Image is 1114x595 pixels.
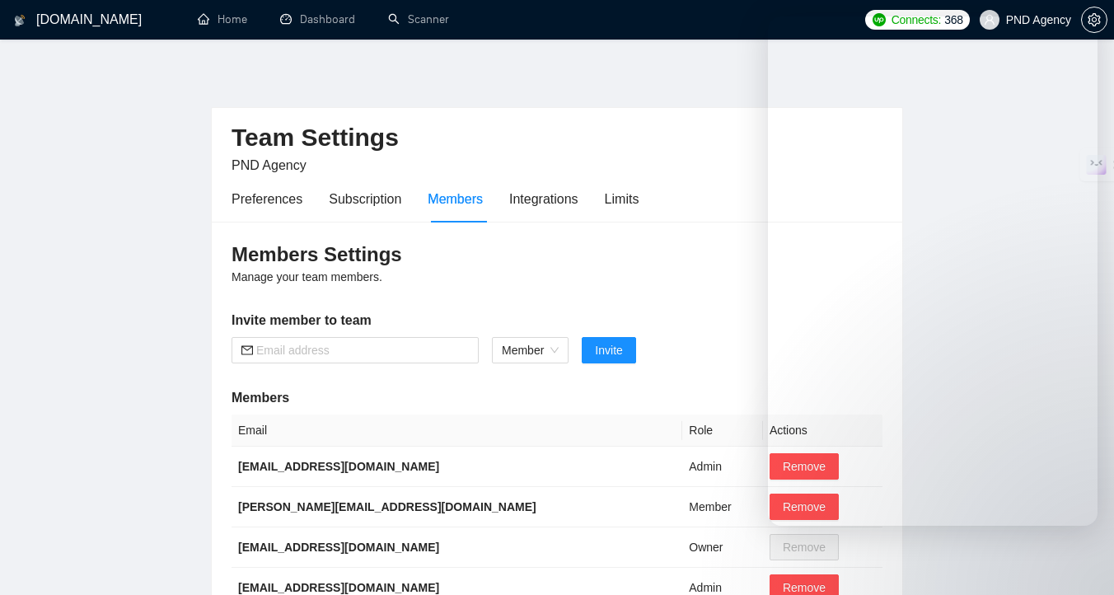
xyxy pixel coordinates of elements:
h5: Invite member to team [232,311,882,330]
b: [PERSON_NAME][EMAIL_ADDRESS][DOMAIN_NAME] [238,500,536,513]
td: Member [682,487,763,527]
b: [EMAIL_ADDRESS][DOMAIN_NAME] [238,460,439,473]
td: Admin [682,447,763,487]
th: Actions [763,415,882,447]
span: Connects: [892,11,941,29]
a: setting [1081,13,1107,26]
span: PND Agency [232,158,307,172]
div: Integrations [509,189,578,209]
input: Email address [256,341,469,359]
span: mail [241,344,253,356]
span: 368 [944,11,962,29]
img: logo [14,7,26,34]
th: Email [232,415,682,447]
h5: Members [232,388,882,408]
span: Manage your team members. [232,270,382,283]
div: Preferences [232,189,302,209]
span: Invite [595,341,622,359]
div: Limits [605,189,639,209]
a: searchScanner [388,12,449,26]
iframe: To enrich screen reader interactions, please activate Accessibility in Grammarly extension settings [768,16,1098,526]
b: [EMAIL_ADDRESS][DOMAIN_NAME] [238,581,439,594]
div: Subscription [329,189,401,209]
img: upwork-logo.png [873,13,886,26]
td: Owner [682,527,763,568]
span: Member [502,338,559,363]
div: Members [428,189,483,209]
th: Role [682,415,763,447]
span: setting [1082,13,1107,26]
h2: Team Settings [232,121,882,155]
a: dashboardDashboard [280,12,355,26]
a: homeHome [198,12,247,26]
span: user [984,14,995,26]
iframe: To enrich screen reader interactions, please activate Accessibility in Grammarly extension settings [1058,539,1098,579]
button: Invite [582,337,635,363]
button: setting [1081,7,1107,33]
b: [EMAIL_ADDRESS][DOMAIN_NAME] [238,541,439,554]
h3: Members Settings [232,241,882,268]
